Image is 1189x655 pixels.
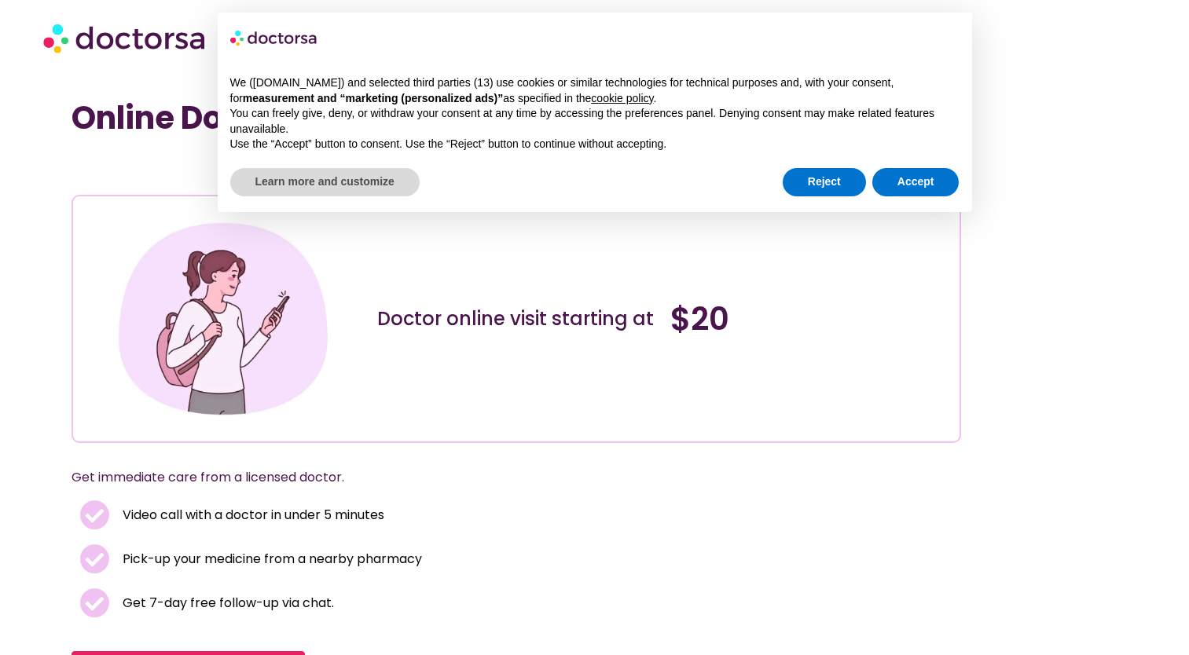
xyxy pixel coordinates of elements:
[79,160,315,179] iframe: Customer reviews powered by Trustpilot
[377,306,655,331] div: Doctor online visit starting at
[72,467,923,489] p: Get immediate care from a licensed doctor.
[112,208,334,430] img: Illustration depicting a young woman in a casual outfit, engaged with her smartphone. She has a p...
[230,106,960,137] p: You can freely give, deny, or withdraw your consent at any time by accessing the preferences pane...
[783,168,866,196] button: Reject
[119,592,334,614] span: Get 7-day free follow-up via chat.
[230,137,960,152] p: Use the “Accept” button to consent. Use the “Reject” button to continue without accepting.
[230,25,318,50] img: logo
[230,168,420,196] button: Learn more and customize
[119,504,384,526] span: Video call with a doctor in under 5 minutes
[230,75,960,106] p: We ([DOMAIN_NAME]) and selected third parties (13) use cookies or similar technologies for techni...
[72,99,961,137] h1: Online Doctor Price List
[591,92,653,104] a: cookie policy
[670,300,948,338] h4: $20
[872,168,960,196] button: Accept
[119,548,422,570] span: Pick-up your medicine from a nearby pharmacy
[243,92,503,104] strong: measurement and “marketing (personalized ads)”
